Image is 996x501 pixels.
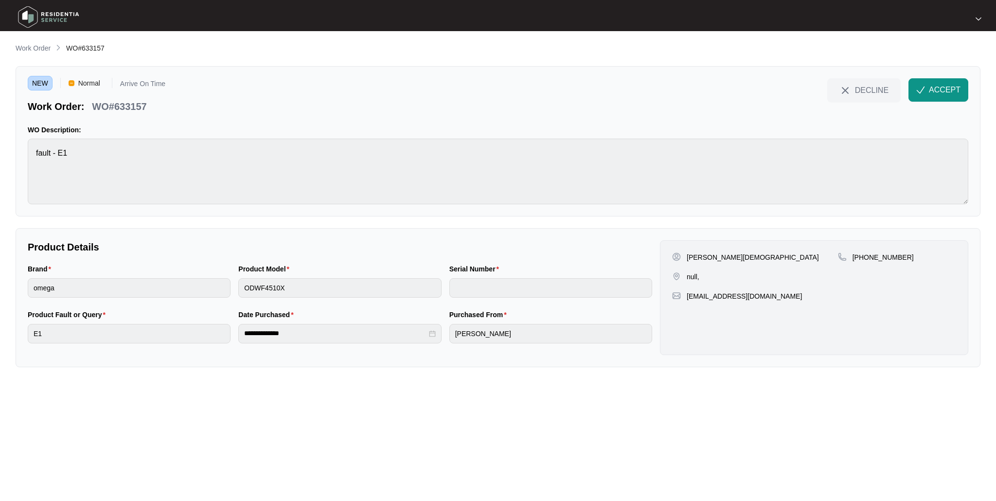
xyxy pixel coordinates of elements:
[687,291,802,301] p: [EMAIL_ADDRESS][DOMAIN_NAME]
[908,78,968,102] button: check-IconACCEPT
[120,80,165,90] p: Arrive On Time
[838,252,847,261] img: map-pin
[672,291,681,300] img: map-pin
[839,85,851,96] img: close-Icon
[449,310,511,320] label: Purchased From
[54,44,62,52] img: chevron-right
[244,328,427,339] input: Date Purchased
[853,252,914,262] p: [PHONE_NUMBER]
[69,80,74,86] img: Vercel Logo
[238,264,293,274] label: Product Model
[28,264,55,274] label: Brand
[929,84,960,96] span: ACCEPT
[66,44,105,52] span: WO#633157
[238,278,441,298] input: Product Model
[976,17,981,21] img: dropdown arrow
[92,100,146,113] p: WO#633157
[15,2,83,32] img: residentia service logo
[16,43,51,53] p: Work Order
[28,324,231,343] input: Product Fault or Query
[687,272,699,282] p: null,
[916,86,925,94] img: check-Icon
[28,100,84,113] p: Work Order:
[28,278,231,298] input: Brand
[28,310,109,320] label: Product Fault or Query
[14,43,53,54] a: Work Order
[74,76,104,90] span: Normal
[449,324,652,343] input: Purchased From
[28,139,968,204] textarea: fault - E1
[449,278,652,298] input: Serial Number
[28,125,968,135] p: WO Description:
[672,252,681,261] img: user-pin
[238,310,297,320] label: Date Purchased
[672,272,681,281] img: map-pin
[855,85,889,95] span: DECLINE
[449,264,503,274] label: Serial Number
[28,76,53,90] span: NEW
[687,252,819,262] p: [PERSON_NAME][DEMOGRAPHIC_DATA]
[827,78,901,102] button: close-IconDECLINE
[28,240,652,254] p: Product Details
